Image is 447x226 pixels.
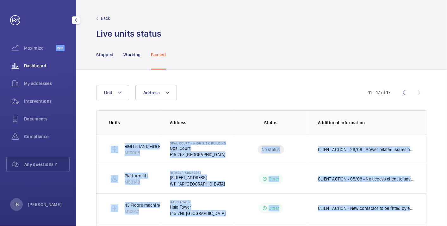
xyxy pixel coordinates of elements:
[170,181,225,187] p: W11 1AR [GEOGRAPHIC_DATA]
[125,143,238,150] p: RIGHT HAND Fire Fighting Lift 11 Floors Machine Roomless
[369,89,390,96] div: 11 – 17 of 17
[24,161,69,168] span: Any questions ?
[170,204,226,210] p: Halo Tower
[170,151,226,158] p: E15 2FZ [GEOGRAPHIC_DATA]
[125,150,238,156] p: M10008
[170,200,226,204] p: Halo Tower
[24,98,70,104] span: Interventions
[170,141,226,145] p: Opal Court - High Risk Building
[96,28,161,40] h1: Live units status
[111,205,118,212] img: elevator.svg
[123,52,140,58] p: Working
[125,179,148,185] p: M50149
[24,63,70,69] span: Dashboard
[24,133,70,140] span: Compliance
[170,145,226,151] p: Opal Court
[318,205,414,211] p: CLIENT ACTION - New contactor to be fitted by electrician on the 13th. WM ACTION 12/08 - Engineer...
[24,116,70,122] span: Documents
[104,90,112,95] span: Unit
[269,176,279,182] p: Other
[269,205,279,211] p: Other
[318,176,414,182] p: CLIENT ACTION - 05/08 - No access client to advise
[170,171,225,174] p: [STREET_ADDRESS]
[135,85,177,100] button: Address
[109,119,160,126] p: Units
[318,146,414,153] p: CLIENT ACTION - 26/08 - Power related issues on site
[318,119,414,126] p: Additional information
[143,90,160,95] span: Address
[170,119,234,126] p: Address
[111,146,118,153] img: elevator.svg
[96,85,129,100] button: Unit
[24,80,70,87] span: My addresses
[24,45,56,51] span: Maximize
[151,52,166,58] p: Paused
[125,202,225,208] p: 43 Floors machine room less. Left hand fire fighter
[125,173,148,179] p: Platform lift
[170,210,226,217] p: E15 2NE [GEOGRAPHIC_DATA]
[170,174,225,181] p: [STREET_ADDRESS]
[111,175,118,183] img: platform_lift.svg
[101,15,110,21] p: Back
[56,45,65,51] span: Beta
[238,119,303,126] p: Status
[14,201,19,208] p: TB
[96,52,113,58] p: Stopped
[28,201,62,208] p: [PERSON_NAME]
[262,146,280,153] p: No status
[125,208,225,215] p: M10012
